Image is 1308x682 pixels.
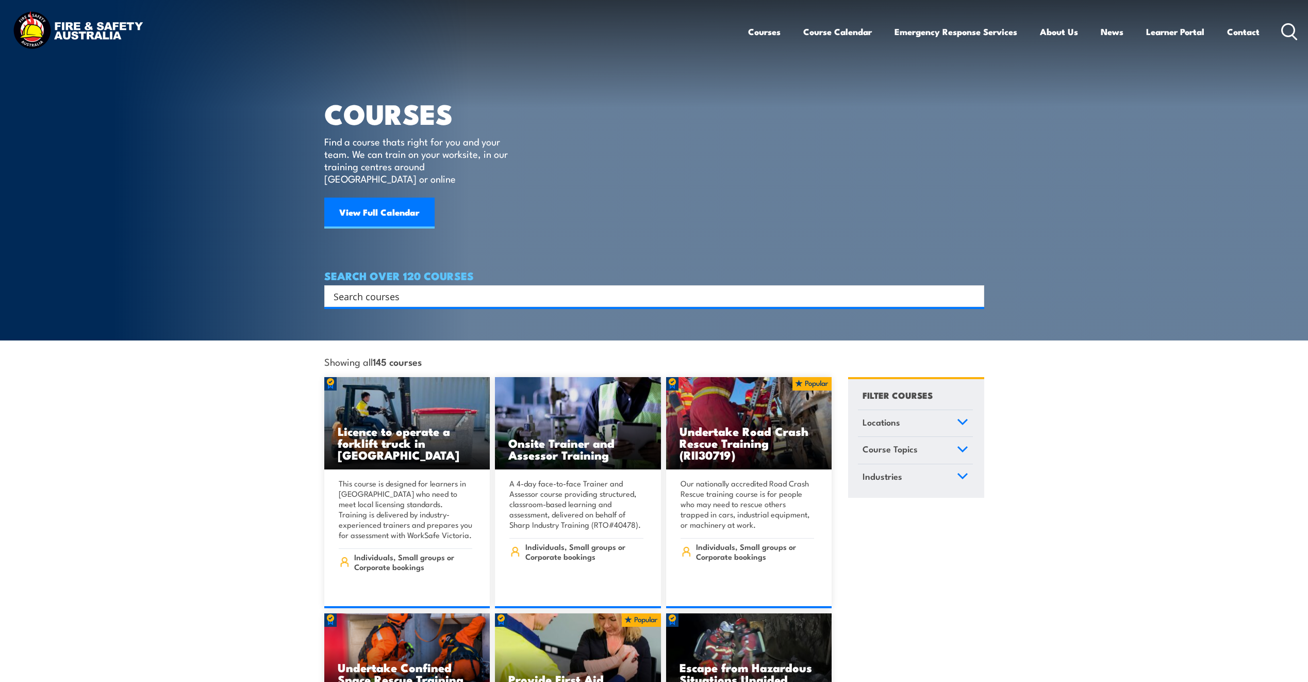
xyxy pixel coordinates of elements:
a: Onsite Trainer and Assessor Training [495,377,661,470]
p: A 4-day face-to-face Trainer and Assessor course providing structured, classroom-based learning a... [509,478,643,530]
a: Course Calendar [803,18,872,45]
img: Safety For Leaders [495,377,661,470]
h3: Onsite Trainer and Assessor Training [508,437,648,461]
a: Industries [858,464,973,491]
a: Undertake Road Crash Rescue Training (RII30719) [666,377,832,470]
span: Individuals, Small groups or Corporate bookings [525,542,643,561]
a: Learner Portal [1146,18,1204,45]
span: Individuals, Small groups or Corporate bookings [696,542,814,561]
a: Locations [858,410,973,437]
form: Search form [336,289,964,303]
a: About Us [1040,18,1078,45]
p: Our nationally accredited Road Crash Rescue training course is for people who may need to rescue ... [681,478,815,530]
img: Road Crash Rescue Training [666,377,832,470]
a: Emergency Response Services [895,18,1017,45]
p: This course is designed for learners in [GEOGRAPHIC_DATA] who need to meet local licensing standa... [339,478,473,540]
button: Search magnifier button [966,289,981,303]
h1: COURSES [324,101,523,125]
h4: FILTER COURSES [863,388,933,402]
img: Licence to operate a forklift truck Training [324,377,490,470]
a: Contact [1227,18,1260,45]
span: Industries [863,469,902,483]
h4: SEARCH OVER 120 COURSES [324,270,984,281]
h3: Undertake Road Crash Rescue Training (RII30719) [680,425,819,461]
a: View Full Calendar [324,198,435,229]
a: News [1101,18,1123,45]
span: Locations [863,415,900,429]
span: Showing all [324,356,422,367]
h3: Licence to operate a forklift truck in [GEOGRAPHIC_DATA] [338,425,477,461]
a: Courses [748,18,781,45]
span: Individuals, Small groups or Corporate bookings [354,552,472,572]
strong: 145 courses [373,354,422,368]
span: Course Topics [863,442,918,456]
a: Licence to operate a forklift truck in [GEOGRAPHIC_DATA] [324,377,490,470]
input: Search input [334,288,962,304]
p: Find a course thats right for you and your team. We can train on your worksite, in our training c... [324,135,512,185]
a: Course Topics [858,437,973,464]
